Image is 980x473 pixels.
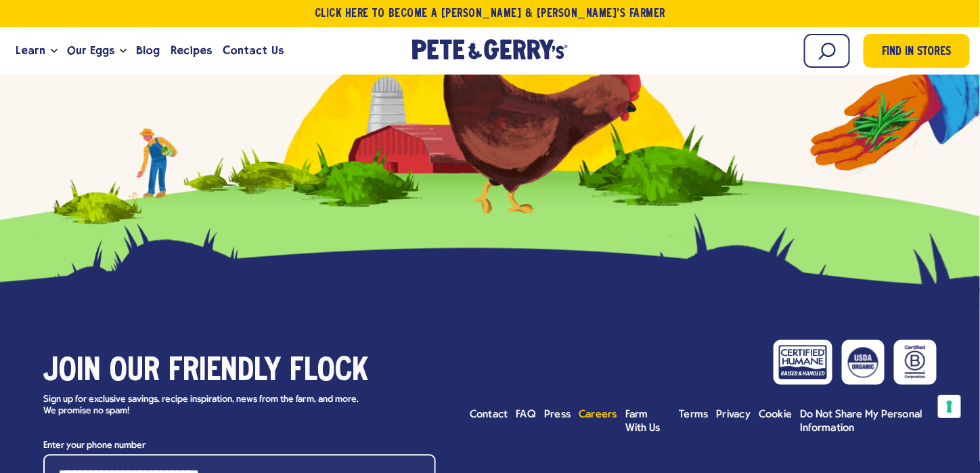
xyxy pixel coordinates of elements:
[883,43,952,62] span: Find in Stores
[470,410,508,421] span: Contact
[218,33,289,69] a: Contact Us
[470,409,508,422] a: Contact
[759,410,792,421] span: Cookie
[51,49,58,54] button: Open the dropdown menu for Learn
[717,410,751,421] span: Privacy
[43,354,436,392] h3: Join our friendly flock
[579,409,617,422] a: Careers
[43,395,372,418] p: Sign up for exclusive savings, recipe inspiration, news from the farm, and more. We promise no spam!
[544,410,571,421] span: Press
[171,42,212,59] span: Recipes
[470,409,937,436] ul: Footer menu
[680,409,709,422] a: Terms
[717,409,751,422] a: Privacy
[801,410,922,434] span: Do Not Share My Personal Information
[804,34,850,68] input: Search
[516,409,537,422] a: FAQ
[864,34,970,68] a: Find in Stores
[131,33,165,69] a: Blog
[801,409,937,436] a: Do Not Share My Personal Information
[544,409,571,422] a: Press
[625,409,671,436] a: Farm With Us
[516,410,537,421] span: FAQ
[759,409,792,422] a: Cookie
[62,33,120,69] a: Our Eggs
[165,33,217,69] a: Recipes
[10,33,51,69] a: Learn
[223,42,284,59] span: Contact Us
[680,410,709,421] span: Terms
[16,42,45,59] span: Learn
[579,410,617,421] span: Careers
[938,395,961,418] button: Your consent preferences for tracking technologies
[67,42,114,59] span: Our Eggs
[625,410,661,434] span: Farm With Us
[120,49,127,54] button: Open the dropdown menu for Our Eggs
[43,438,436,455] label: Enter your phone number
[136,42,160,59] span: Blog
